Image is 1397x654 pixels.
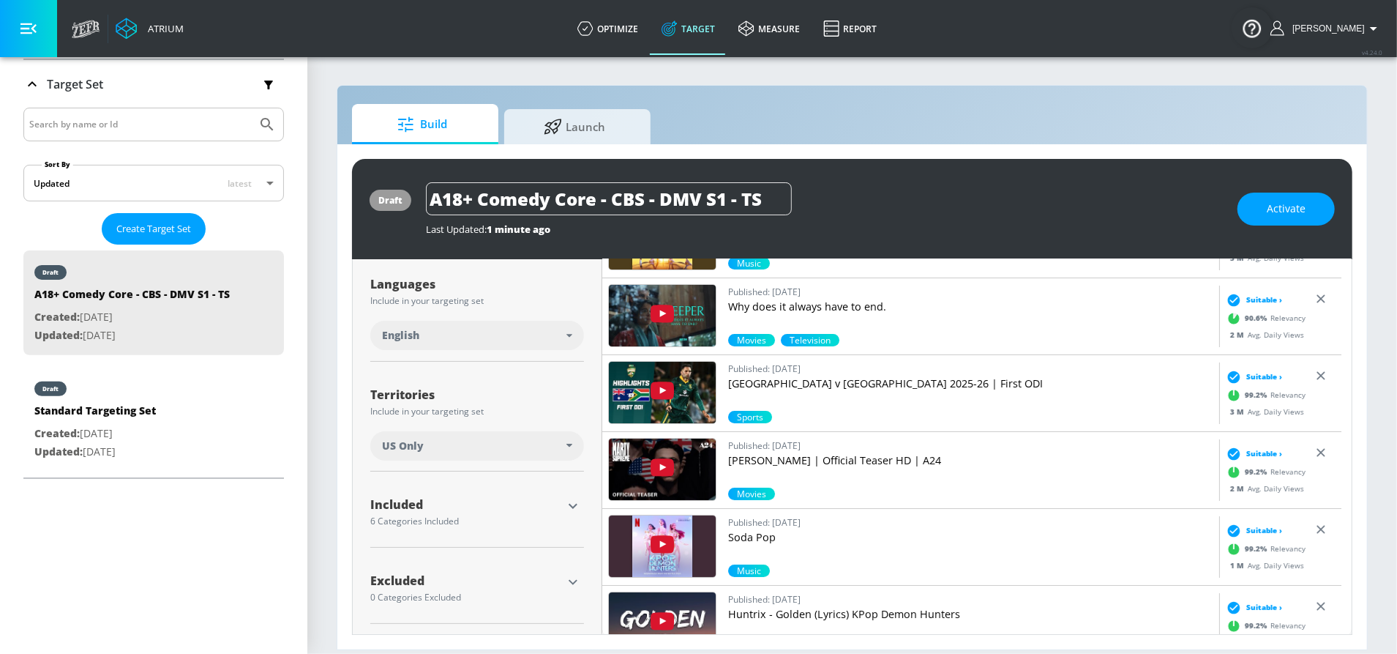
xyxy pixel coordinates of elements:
[1230,406,1248,417] span: 3 M
[23,250,284,355] div: draftA18+ Comedy Core - CBS - DMV S1 - TSCreated:[DATE]Updated:[DATE]
[47,76,103,92] p: Target Set
[728,411,772,423] div: 99.2%
[116,220,191,237] span: Create Target Set
[1237,193,1335,226] button: Activate
[1267,200,1306,218] span: Activate
[1223,560,1304,571] div: Avg. Daily Views
[609,285,716,346] img: h8TK8uJjyJg
[1246,525,1282,536] span: Suitable ›
[728,488,775,500] div: 99.2%
[382,439,424,453] span: US Only
[23,367,284,472] div: draftStandard Targeting SetCreated:[DATE]Updated:[DATE]
[34,308,230,327] p: [DATE]
[23,60,284,108] div: Target Set
[426,223,1223,236] div: Last Updated:
[728,565,770,577] span: Music
[1230,483,1248,494] span: 2 M
[728,376,1213,391] p: [GEOGRAPHIC_DATA] v [GEOGRAPHIC_DATA] 2025-26 | First ODI
[609,592,716,654] img: htk6MRjmcnQ
[728,565,770,577] div: 99.2%
[781,334,839,346] div: 70.3%
[34,404,156,425] div: Standard Targeting Set
[1223,308,1306,330] div: Relevancy
[728,334,775,346] div: 90.6%
[370,278,584,290] div: Languages
[1223,615,1306,637] div: Relevancy
[228,177,252,190] span: latest
[1270,20,1382,37] button: [PERSON_NAME]
[370,517,562,526] div: 6 Categories Included
[728,488,775,500] span: Movies
[1230,560,1248,571] span: 1 M
[370,297,584,305] div: Include in your targeting set
[1245,313,1270,324] span: 90.6 %
[728,530,1213,545] p: Soda Pop
[566,2,650,55] a: optimize
[1362,48,1382,56] span: v 4.24.0
[728,592,1213,642] a: Published: [DATE]Huntrix - Golden (Lyrics) KPop Demon Hunters
[370,431,584,461] div: US Only
[116,18,184,40] a: Atrium
[728,361,1213,376] p: Published: [DATE]
[367,107,478,142] span: Build
[1223,461,1306,483] div: Relevancy
[728,592,1213,607] p: Published: [DATE]
[728,453,1213,468] p: [PERSON_NAME] | Official Teaser HD | A24
[1223,370,1282,384] div: Suitable ›
[42,160,73,169] label: Sort By
[34,443,156,461] p: [DATE]
[519,109,630,144] span: Launch
[34,328,83,342] span: Updated:
[728,284,1213,334] a: Published: [DATE]Why does it always have to end.
[1245,543,1270,554] span: 99.2 %
[142,22,184,35] div: Atrium
[1223,483,1304,494] div: Avg. Daily Views
[370,499,562,510] div: Included
[1286,23,1365,34] span: login as: samantha.yip@zefr.com
[1223,384,1306,406] div: Relevancy
[34,177,70,190] div: Updated
[34,327,230,345] p: [DATE]
[781,334,839,346] span: Television
[1245,467,1270,478] span: 99.2 %
[728,607,1213,622] p: Huntrix - Golden (Lyrics) KPop Demon Hunters
[1246,371,1282,382] span: Suitable ›
[812,2,888,55] a: Report
[1223,538,1306,560] div: Relevancy
[609,516,716,577] img: Z_yvJ2k8QMQ
[102,213,206,245] button: Create Target Set
[609,439,716,500] img: PI6-qKhzTt8
[1223,524,1282,538] div: Suitable ›
[728,438,1213,488] a: Published: [DATE][PERSON_NAME] | Official Teaser HD | A24
[370,321,584,350] div: English
[487,223,550,236] span: 1 minute ago
[23,108,284,478] div: Target Set
[728,257,770,270] div: 99.2%
[1246,294,1282,305] span: Suitable ›
[728,284,1213,300] p: Published: [DATE]
[1223,330,1304,341] div: Avg. Daily Views
[23,245,284,478] nav: list of Target Set
[1232,7,1273,48] button: Open Resource Center
[728,361,1213,411] a: Published: [DATE][GEOGRAPHIC_DATA] v [GEOGRAPHIC_DATA] 2025-26 | First ODI
[42,269,59,276] div: draft
[34,425,156,443] p: [DATE]
[378,194,402,207] div: draft
[728,257,770,270] span: Music
[1245,620,1270,631] span: 99.2 %
[728,515,1213,565] a: Published: [DATE]Soda Pop
[1223,447,1282,461] div: Suitable ›
[34,426,80,440] span: Created:
[29,115,251,134] input: Search by name or Id
[34,287,230,308] div: A18+ Comedy Core - CBS - DMV S1 - TS
[728,438,1213,453] p: Published: [DATE]
[728,334,775,346] span: Movies
[727,2,812,55] a: measure
[34,310,80,324] span: Created:
[370,593,562,602] div: 0 Categories Excluded
[1223,406,1304,417] div: Avg. Daily Views
[1223,293,1282,308] div: Suitable ›
[1223,601,1282,615] div: Suitable ›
